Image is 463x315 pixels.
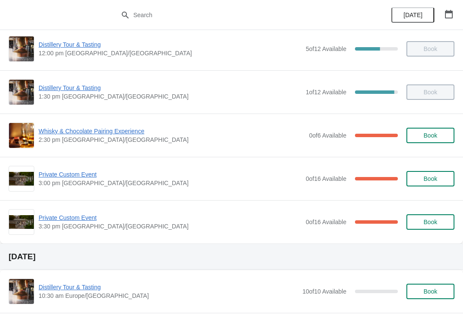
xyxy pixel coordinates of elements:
[39,170,301,179] span: Private Custom Event
[403,12,422,18] span: [DATE]
[39,222,301,231] span: 3:30 pm [GEOGRAPHIC_DATA]/[GEOGRAPHIC_DATA]
[9,36,34,61] img: Distillery Tour & Tasting | | 12:00 pm Europe/London
[39,135,305,144] span: 2:30 pm [GEOGRAPHIC_DATA]/[GEOGRAPHIC_DATA]
[9,123,34,148] img: Whisky & Chocolate Pairing Experience | | 2:30 pm Europe/London
[133,7,347,23] input: Search
[306,175,346,182] span: 0 of 16 Available
[406,214,454,230] button: Book
[9,172,34,186] img: Private Custom Event | | 3:00 pm Europe/London
[424,132,437,139] span: Book
[424,219,437,225] span: Book
[9,279,34,304] img: Distillery Tour & Tasting | | 10:30 am Europe/London
[9,252,454,261] h2: [DATE]
[39,127,305,135] span: Whisky & Chocolate Pairing Experience
[39,213,301,222] span: Private Custom Event
[39,84,301,92] span: Distillery Tour & Tasting
[391,7,434,23] button: [DATE]
[424,175,437,182] span: Book
[406,128,454,143] button: Book
[39,283,298,291] span: Distillery Tour & Tasting
[406,171,454,186] button: Book
[302,288,346,295] span: 10 of 10 Available
[406,284,454,299] button: Book
[39,40,301,49] span: Distillery Tour & Tasting
[39,179,301,187] span: 3:00 pm [GEOGRAPHIC_DATA]/[GEOGRAPHIC_DATA]
[306,45,346,52] span: 5 of 12 Available
[39,92,301,101] span: 1:30 pm [GEOGRAPHIC_DATA]/[GEOGRAPHIC_DATA]
[306,89,346,96] span: 1 of 12 Available
[9,80,34,105] img: Distillery Tour & Tasting | | 1:30 pm Europe/London
[39,291,298,300] span: 10:30 am Europe/[GEOGRAPHIC_DATA]
[9,215,34,229] img: Private Custom Event | | 3:30 pm Europe/London
[309,132,346,139] span: 0 of 6 Available
[306,219,346,225] span: 0 of 16 Available
[39,49,301,57] span: 12:00 pm [GEOGRAPHIC_DATA]/[GEOGRAPHIC_DATA]
[424,288,437,295] span: Book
